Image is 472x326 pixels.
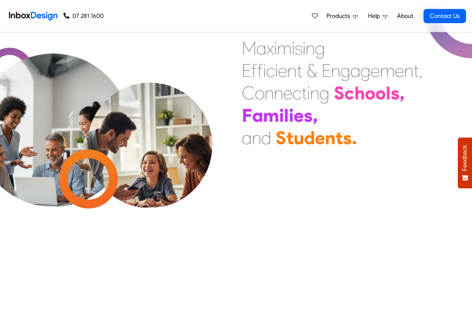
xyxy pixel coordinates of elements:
div: o [375,82,386,104]
div: i [303,37,306,59]
div: o [255,82,265,104]
a: Contact Us [423,9,466,23]
div: e [294,104,304,127]
a: Help [365,9,391,24]
div: S [276,127,286,149]
div: c [293,82,301,104]
div: i [292,37,295,59]
div: s [304,104,313,127]
a: Products [323,9,361,24]
div: n [310,82,319,104]
div: f [257,59,263,82]
div: n [325,127,335,149]
div: h [354,82,365,104]
a: 07 281 1600 [63,12,104,21]
div: M [242,37,256,59]
div: f [251,59,257,82]
span: Help [368,12,383,21]
div: g [319,82,329,104]
div: e [315,127,325,149]
div: o [365,82,375,104]
span: Feedback [462,145,468,171]
div: t [297,59,302,82]
div: E [322,59,331,82]
div: e [283,82,293,104]
div: s [295,37,303,59]
div: m [263,104,279,127]
div: . [352,127,357,149]
div: , [419,59,423,82]
div: n [306,37,315,59]
div: t [413,59,419,82]
span: Products [326,12,353,21]
div: i [275,59,278,82]
div: t [286,127,294,149]
div: e [371,59,380,82]
div: & [307,59,317,82]
div: C [242,82,255,104]
div: g [340,59,350,82]
div: , [313,104,318,127]
div: n [274,82,283,104]
div: x [266,37,274,59]
div: c [344,82,354,104]
div: i [289,104,294,127]
div: a [252,104,263,127]
div: n [404,59,413,82]
div: i [274,37,277,59]
a: About [395,9,415,24]
div: a [242,127,252,149]
div: t [335,127,343,149]
div: E [242,59,251,82]
div: a [350,59,360,82]
div: F [242,104,252,127]
div: d [261,127,271,149]
div: e [395,59,404,82]
div: i [307,82,310,104]
div: s [391,82,400,104]
div: l [284,104,289,127]
button: Feedback - Show survey [458,137,472,188]
div: u [294,127,304,149]
div: m [277,37,292,59]
div: s [343,127,352,149]
div: g [315,37,325,59]
div: n [265,82,274,104]
div: n [252,127,261,149]
div: S [334,82,344,104]
div: n [331,59,340,82]
div: Maximising Efficient & Engagement, Connecting Schools, Families, and Students. [242,37,423,149]
div: d [304,127,315,149]
div: a [256,37,266,59]
div: t [301,82,307,104]
div: i [279,104,284,127]
div: i [263,59,266,82]
div: , [400,82,405,104]
div: n [287,59,297,82]
img: parents_with_child.png [72,81,228,238]
div: g [360,59,371,82]
div: e [278,59,287,82]
div: m [380,59,395,82]
div: l [386,82,391,104]
div: c [266,59,275,82]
